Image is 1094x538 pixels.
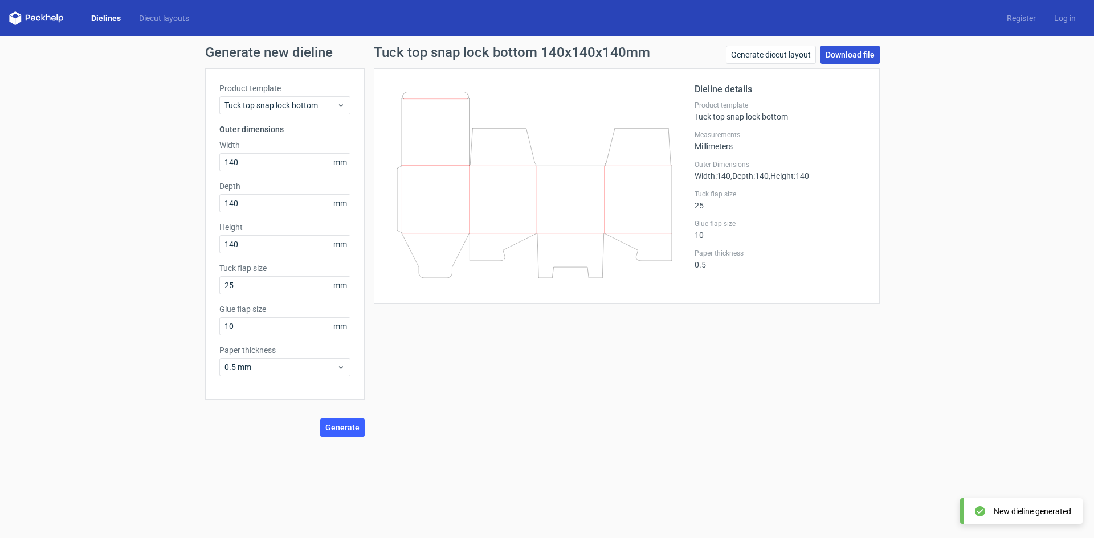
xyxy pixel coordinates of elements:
span: Width : 140 [695,171,730,180]
label: Tuck flap size [219,262,350,274]
label: Height [219,221,350,233]
label: Depth [219,180,350,192]
label: Glue flap size [219,303,350,315]
span: 0.5 mm [224,362,337,373]
label: Product template [695,101,866,110]
span: , Depth : 140 [730,171,769,180]
h1: Generate new dieline [205,46,889,59]
div: 0.5 [695,249,866,269]
span: Generate [325,424,360,432]
span: mm [330,277,350,294]
a: Dielines [82,13,130,24]
label: Paper thickness [695,249,866,258]
div: Millimeters [695,130,866,151]
label: Glue flap size [695,219,866,228]
div: Tuck top snap lock bottom [695,101,866,121]
span: mm [330,318,350,335]
span: , Height : 140 [769,171,809,180]
div: 25 [695,190,866,210]
label: Width [219,139,350,151]
span: mm [330,236,350,253]
button: Generate [320,418,365,437]
span: Tuck top snap lock bottom [224,100,337,111]
label: Measurements [695,130,866,139]
a: Diecut layouts [130,13,198,24]
a: Generate diecut layout [726,46,816,64]
h2: Dieline details [695,83,866,96]
a: Download file [820,46,880,64]
div: 10 [695,219,866,240]
span: mm [330,195,350,212]
label: Outer Dimensions [695,160,866,169]
label: Product template [219,83,350,94]
div: New dieline generated [994,506,1071,517]
a: Log in [1045,13,1085,24]
h3: Outer dimensions [219,124,350,135]
span: mm [330,154,350,171]
h1: Tuck top snap lock bottom 140x140x140mm [374,46,650,59]
label: Paper thickness [219,344,350,356]
a: Register [998,13,1045,24]
label: Tuck flap size [695,190,866,199]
